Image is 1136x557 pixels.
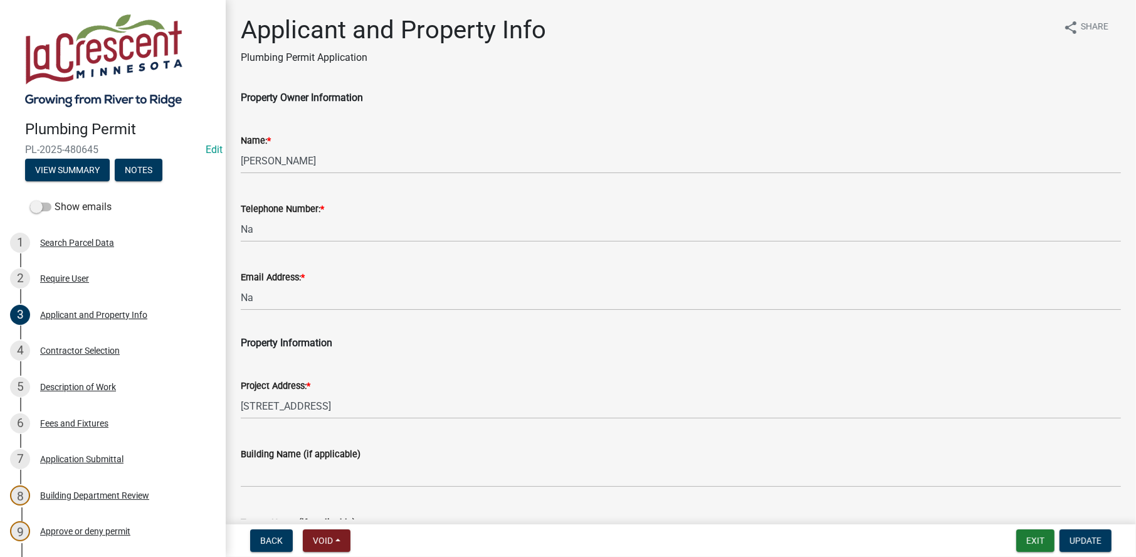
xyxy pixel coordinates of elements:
[25,159,110,181] button: View Summary
[10,485,30,506] div: 8
[40,527,130,536] div: Approve or deny permit
[241,15,546,45] h1: Applicant and Property Info
[1063,20,1078,35] i: share
[10,268,30,289] div: 2
[30,199,112,215] label: Show emails
[40,455,124,464] div: Application Submittal
[10,233,30,253] div: 1
[241,205,324,214] label: Telephone Number:
[10,413,30,433] div: 6
[1016,529,1054,552] button: Exit
[1070,536,1102,546] span: Update
[303,529,350,552] button: Void
[25,144,201,156] span: PL-2025-480645
[115,159,162,181] button: Notes
[40,346,120,355] div: Contractor Selection
[241,337,332,349] span: Property Information
[40,383,116,391] div: Description of Work
[260,536,283,546] span: Back
[250,529,293,552] button: Back
[25,120,216,139] h4: Plumbing Permit
[115,166,162,176] wm-modal-confirm: Notes
[241,450,360,459] label: Building Name (if applicable)
[206,144,223,156] wm-modal-confirm: Edit Application Number
[10,341,30,361] div: 4
[25,166,110,176] wm-modal-confirm: Summary
[40,238,114,247] div: Search Parcel Data
[1060,529,1112,552] button: Update
[40,274,89,283] div: Require User
[241,273,305,282] label: Email Address:
[241,137,271,146] label: Name:
[241,519,355,528] label: Tenant Name (if applicable)
[40,310,147,319] div: Applicant and Property Info
[241,50,546,65] p: Plumbing Permit Application
[25,13,182,107] img: City of La Crescent, Minnesota
[1081,20,1108,35] span: Share
[206,144,223,156] a: Edit
[241,382,310,391] label: Project Address:
[1053,15,1118,40] button: shareShare
[40,491,149,500] div: Building Department Review
[313,536,333,546] span: Void
[10,449,30,469] div: 7
[40,419,108,428] div: Fees and Fixtures
[10,377,30,397] div: 5
[241,92,363,103] span: Property Owner Information
[10,521,30,541] div: 9
[10,305,30,325] div: 3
